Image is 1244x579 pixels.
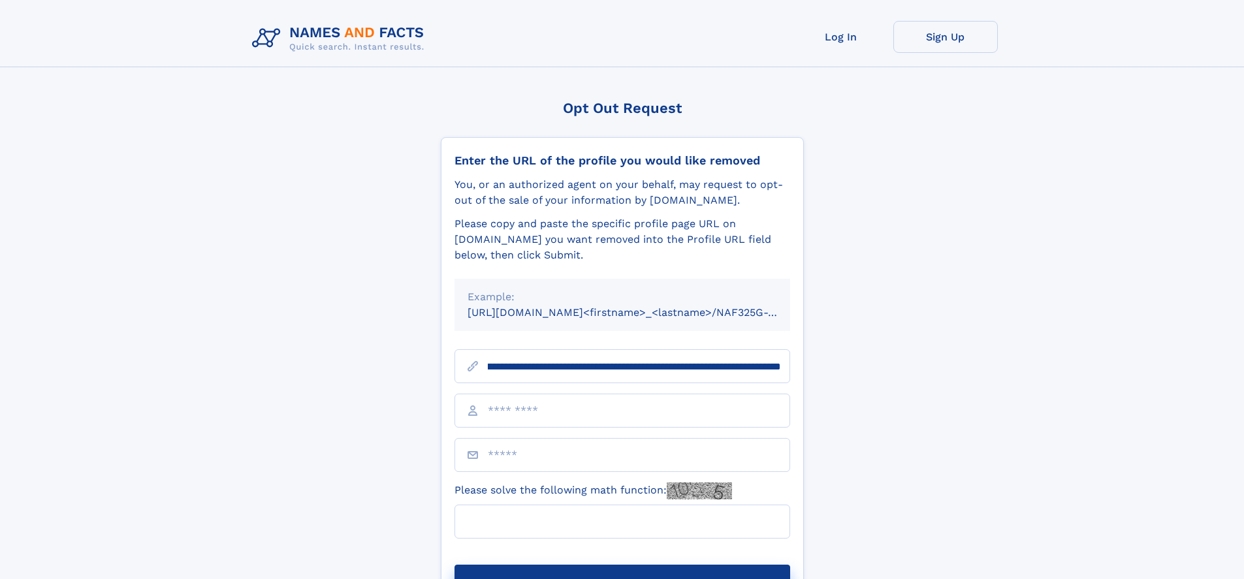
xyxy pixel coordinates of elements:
[455,482,732,499] label: Please solve the following math function:
[247,21,435,56] img: Logo Names and Facts
[468,289,777,305] div: Example:
[789,21,893,53] a: Log In
[455,216,790,263] div: Please copy and paste the specific profile page URL on [DOMAIN_NAME] you want removed into the Pr...
[441,100,804,116] div: Opt Out Request
[455,177,790,208] div: You, or an authorized agent on your behalf, may request to opt-out of the sale of your informatio...
[893,21,998,53] a: Sign Up
[455,153,790,168] div: Enter the URL of the profile you would like removed
[468,306,815,319] small: [URL][DOMAIN_NAME]<firstname>_<lastname>/NAF325G-xxxxxxxx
